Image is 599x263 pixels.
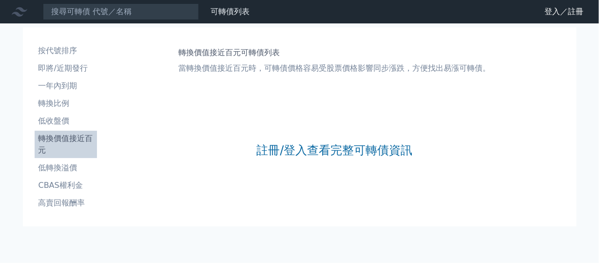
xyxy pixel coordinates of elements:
a: 登入／註冊 [537,4,591,20]
a: CBAS權利金 [35,178,97,193]
li: 高賣回報酬率 [35,197,97,209]
a: 按代號排序 [35,43,97,59]
li: 即將/近期發行 [35,62,97,74]
li: 按代號排序 [35,45,97,57]
p: 當轉換價值接近百元時，可轉債價格容易受股票價格影響同步漲跌，方便找出易漲可轉債。 [179,62,491,74]
li: 一年內到期 [35,80,97,92]
li: CBAS權利金 [35,180,97,191]
a: 轉換比例 [35,96,97,111]
a: 低收盤價 [35,113,97,129]
li: 轉換價值接近百元 [35,133,97,156]
a: 低轉換溢價 [35,160,97,176]
input: 搜尋可轉債 代號／名稱 [43,3,199,20]
a: 轉換價值接近百元 [35,131,97,158]
h1: 轉換價值接近百元可轉債列表 [179,47,491,59]
a: 註冊/登入查看完整可轉債資訊 [256,142,412,158]
a: 即將/近期發行 [35,61,97,76]
a: 可轉債列表 [211,7,250,16]
a: 一年內到期 [35,78,97,94]
li: 低收盤價 [35,115,97,127]
li: 低轉換溢價 [35,162,97,174]
a: 高賣回報酬率 [35,195,97,211]
li: 轉換比例 [35,98,97,109]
